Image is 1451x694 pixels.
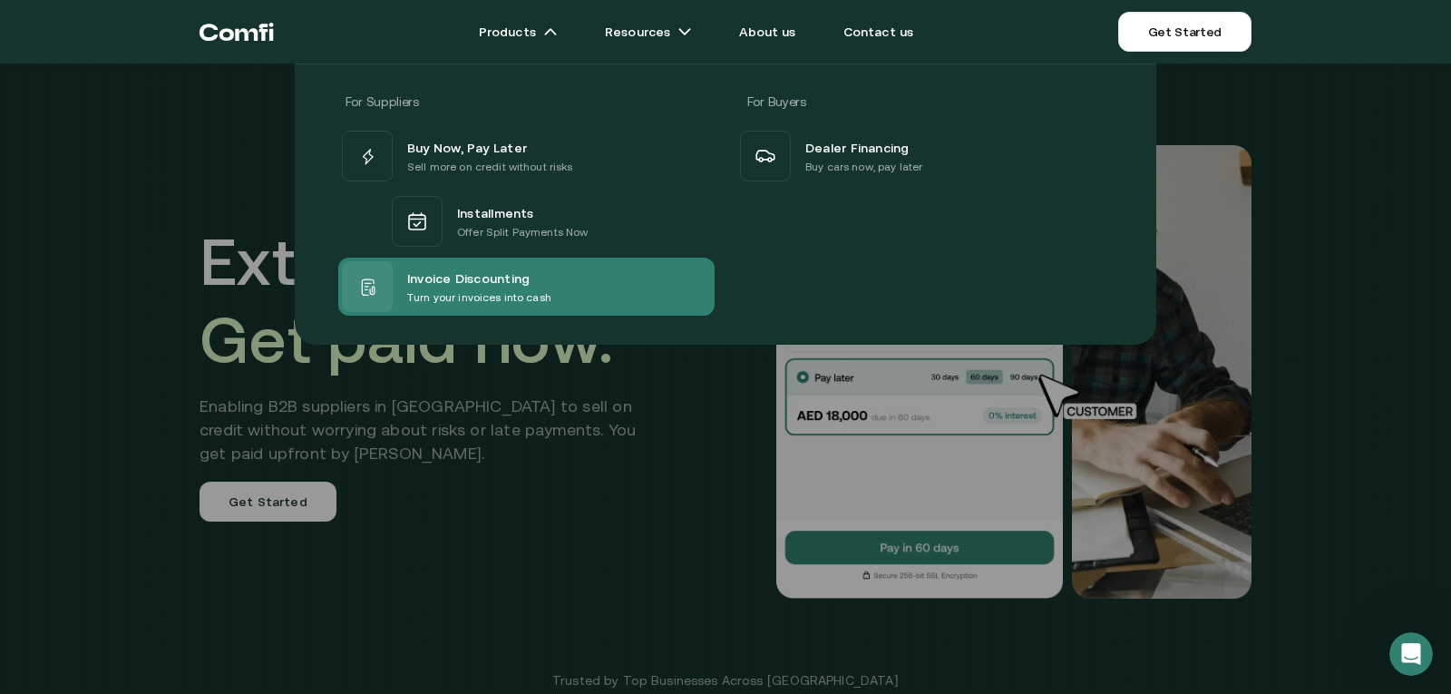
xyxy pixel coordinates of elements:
[822,14,936,50] a: Contact us
[677,24,692,39] img: arrow icons
[457,201,534,223] span: Installments
[805,158,922,176] p: Buy cars now, pay later
[457,14,579,50] a: Productsarrow icons
[736,127,1113,185] a: Dealer FinancingBuy cars now, pay later
[407,158,573,176] p: Sell more on credit without risks
[457,223,588,241] p: Offer Split Payments Now
[200,5,274,59] a: Return to the top of the Comfi home page
[747,94,806,109] span: For Buyers
[1389,632,1433,676] iframe: Intercom live chat
[407,288,551,307] p: Turn your invoices into cash
[543,24,558,39] img: arrow icons
[338,127,715,185] a: Buy Now, Pay LaterSell more on credit without risks
[346,94,418,109] span: For Suppliers
[717,14,817,50] a: About us
[805,136,910,158] span: Dealer Financing
[338,185,715,258] a: InstallmentsOffer Split Payments Now
[583,14,714,50] a: Resourcesarrow icons
[1118,12,1251,52] a: Get Started
[338,258,715,316] a: Invoice DiscountingTurn your invoices into cash
[407,267,530,288] span: Invoice Discounting
[407,136,527,158] span: Buy Now, Pay Later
